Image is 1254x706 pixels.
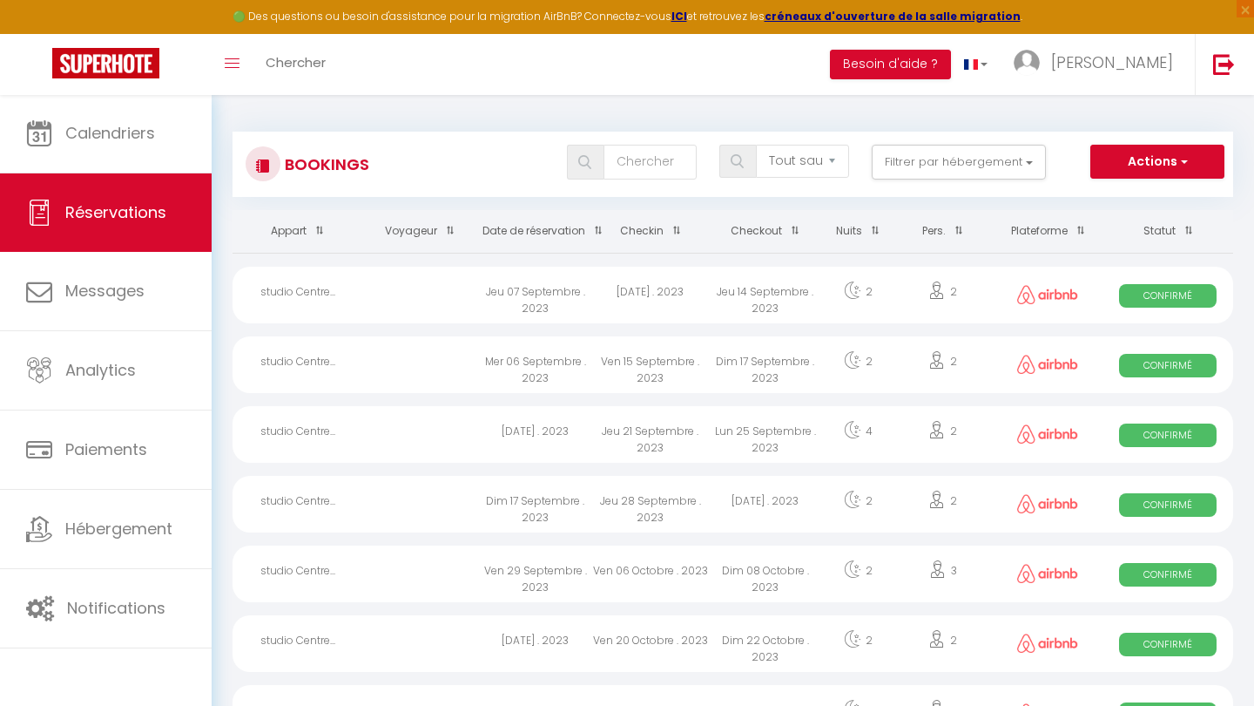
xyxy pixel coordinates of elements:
span: [PERSON_NAME] [1051,51,1173,73]
span: Analytics [65,359,136,381]
th: Sort by booking date [478,210,593,253]
span: Notifications [67,597,165,619]
th: Sort by checkout [708,210,823,253]
span: Chercher [266,53,326,71]
th: Sort by rentals [233,210,362,253]
th: Sort by nights [823,210,893,253]
th: Sort by status [1103,210,1233,253]
th: Sort by people [893,210,993,253]
button: Besoin d'aide ? [830,50,951,79]
button: Actions [1090,145,1224,180]
a: ICI [671,9,687,24]
input: Chercher [603,145,697,180]
span: Hébergement [65,518,172,540]
th: Sort by channel [993,210,1102,253]
button: Filtrer par hébergement [872,145,1046,180]
a: ... [PERSON_NAME] [1001,34,1195,95]
img: ... [1014,50,1040,76]
span: Réservations [65,201,166,223]
a: créneaux d'ouverture de la salle migration [765,9,1021,24]
img: Super Booking [52,48,159,78]
a: Chercher [253,34,339,95]
th: Sort by guest [362,210,477,253]
h3: Bookings [280,145,369,184]
img: logout [1213,53,1235,75]
span: Messages [65,280,145,302]
span: Calendriers [65,122,155,144]
span: Paiements [65,438,147,460]
th: Sort by checkin [593,210,708,253]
